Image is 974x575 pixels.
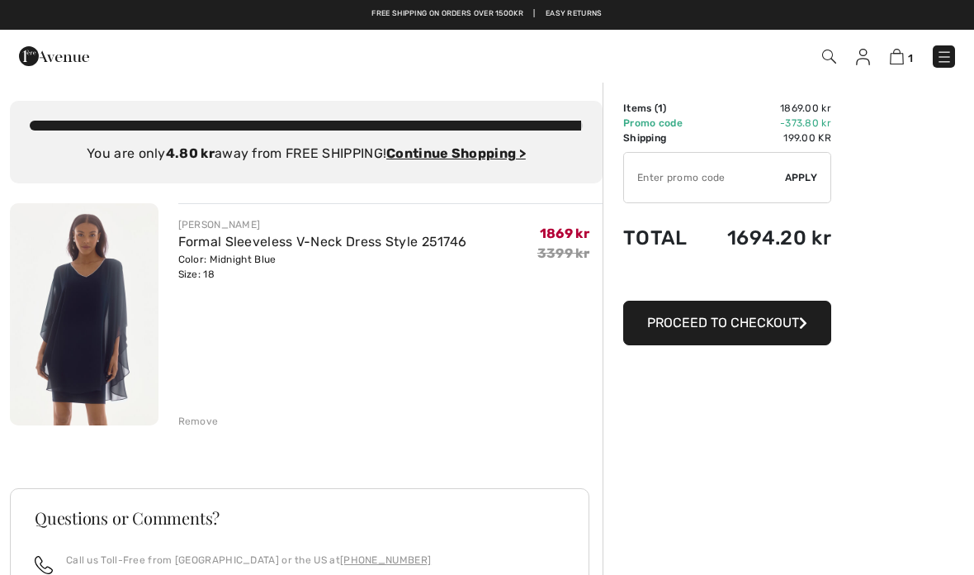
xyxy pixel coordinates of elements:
s: 3399 kr [537,245,589,261]
img: Shopping Bag [890,49,904,64]
a: [PHONE_NUMBER] [340,554,431,566]
div: [PERSON_NAME] [178,217,467,232]
span: 1869 kr [540,226,589,241]
div: Remove [178,414,219,429]
a: Easy Returns [546,8,603,20]
span: 1 [908,52,913,64]
button: Proceed to Checkout [623,301,831,345]
a: 1 [890,46,913,66]
img: call [35,556,53,574]
div: Color: Midnight Blue Size: 18 [178,252,467,282]
td: Total [623,210,702,266]
img: My Info [856,49,870,65]
td: 1694.20 kr [702,210,831,266]
img: Formal Sleeveless V-Neck Dress Style 251746 [10,203,158,425]
p: Call us Toll-Free from [GEOGRAPHIC_DATA] or the US at [66,553,431,568]
a: Continue Shopping > [386,145,526,161]
h3: Questions or Comments? [35,510,565,526]
input: Promo code [624,153,785,202]
td: -373.80 kr [702,116,831,131]
td: Items ( ) [623,101,702,116]
td: Shipping [623,131,702,145]
td: 1869.00 kr [702,101,831,116]
span: Proceed to Checkout [647,315,799,330]
td: Promo code [623,116,702,131]
span: | [533,8,535,20]
div: You are only away from FREE SHIPPING! [30,144,583,164]
a: Formal Sleeveless V-Neck Dress Style 251746 [178,234,467,249]
img: Search [822,50,836,64]
td: 199.00 kr [702,131,831,145]
span: Apply [785,170,818,185]
strong: 4.80 kr [166,145,215,161]
a: 1ère Avenue [19,47,89,63]
iframe: PayPal [623,266,831,295]
img: Menu [936,49,953,65]
img: 1ère Avenue [19,40,89,73]
a: Free shipping on orders over 1500kr [371,8,523,20]
span: 1 [658,102,663,114]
